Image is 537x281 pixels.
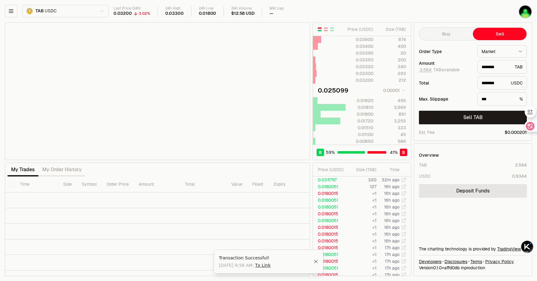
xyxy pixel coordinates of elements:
[470,258,482,265] a: Terms
[5,23,310,160] iframe: Financial Chart
[318,167,348,173] div: Price ( USDC )
[382,167,400,173] div: Time
[35,8,43,14] span: TAB
[313,190,348,197] td: 0.0180015
[346,118,373,124] div: 0.01720
[379,50,406,56] div: 20
[348,224,377,231] td: <1
[313,224,348,231] td: 0.0180015
[419,265,527,271] div: Version 0.1.0 + in production
[385,245,400,250] time: 17h ago
[219,255,314,261] div: Transaction Successful!
[348,210,377,217] td: <1
[348,204,377,210] td: <1
[419,97,473,101] div: Max. Slippage
[165,6,184,11] div: 24h High
[379,131,406,138] div: 45
[385,252,400,257] time: 17h ago
[58,176,77,192] th: Side
[497,246,521,252] a: TradingView
[180,176,226,192] th: Total
[313,238,348,244] td: 0.0180015
[15,176,58,192] th: Time
[485,258,514,265] a: Privacy Policy
[346,43,373,49] div: 0.03400
[313,197,348,204] td: 0.0180051
[478,92,527,106] div: %
[348,258,377,265] td: <1
[385,272,400,278] time: 17h ago
[346,70,373,76] div: 0.03300
[346,77,373,83] div: 0.03200
[402,149,405,155] span: S
[134,176,180,192] th: Amount
[346,57,373,63] div: 0.03350
[269,11,273,16] div: —
[419,162,427,168] div: TAB
[379,97,406,104] div: 495
[379,70,406,76] div: 293
[348,183,377,190] td: 127
[226,176,247,192] th: Value
[348,197,377,204] td: <1
[255,262,271,268] a: Tx Link
[346,125,373,131] div: 0.01510
[384,211,400,217] time: 16h ago
[346,64,373,70] div: 0.03320
[390,149,398,155] span: 41 %
[348,251,377,258] td: <1
[313,231,348,238] td: 0.0180015
[317,27,322,32] button: Show Buy and Sell Orders
[419,246,527,252] div: The charting technology is provided by
[419,129,435,135] div: Est. Fee
[478,76,527,90] div: USDC
[247,176,269,192] th: Filled
[384,204,400,210] time: 16h ago
[346,104,373,110] div: 0.01810
[348,244,377,251] td: <1
[419,67,432,72] button: 3.564
[346,26,373,32] div: Price ( USDC )
[478,45,527,58] button: Market
[379,118,406,124] div: 3,255
[313,265,348,271] td: 0.0180051
[419,173,431,179] div: USDC
[346,36,373,43] div: 0.03600
[419,67,460,72] span: TAB available
[77,176,102,192] th: Symbol
[419,111,527,124] button: Sell TAB
[7,163,39,176] button: My Trades
[419,258,441,265] a: Developers
[26,8,33,14] img: TAB.png
[384,238,400,244] time: 16h ago
[348,190,377,197] td: <1
[353,167,376,173] div: Size ( TAB )
[348,271,377,278] td: <1
[313,251,348,258] td: 0.0180051
[348,176,377,183] td: 320
[10,182,15,187] button: Select all
[384,231,400,237] time: 16h ago
[348,217,377,224] td: <1
[419,28,473,40] button: Buy
[199,6,216,11] div: 24h Low
[478,60,527,74] div: TAB
[385,265,400,271] time: 17h ago
[444,265,460,271] span: affd0db63427e3aaa05d63b2d95ab0af378ed258
[384,197,400,203] time: 16h ago
[384,218,400,223] time: 16h ago
[314,259,318,264] button: Close
[102,176,134,192] th: Order Price
[313,258,348,265] td: 0.0180015
[313,183,348,190] td: 0.0180051
[319,149,322,155] span: B
[326,149,335,155] span: 59 %
[419,81,473,85] div: Total
[381,87,406,94] button: 0.00001
[39,163,85,176] button: My Order History
[269,176,310,192] th: Expiry
[419,184,527,198] a: Deposit Funds
[346,97,373,104] div: 0.01820
[231,6,254,11] div: 24h Volume
[313,176,348,183] td: 0.0311797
